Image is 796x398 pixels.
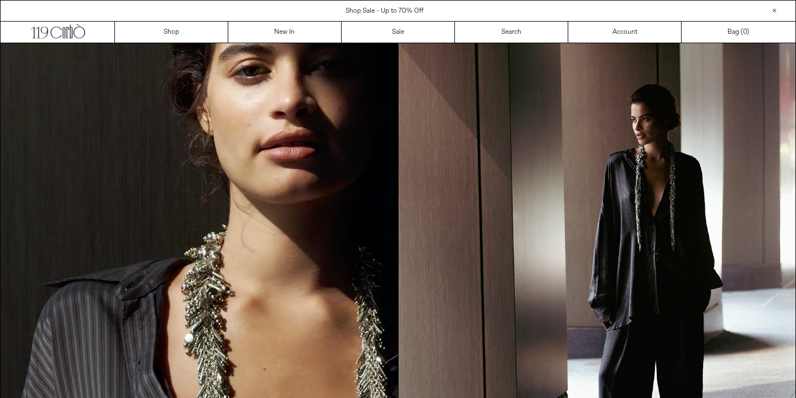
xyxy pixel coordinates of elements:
a: Account [568,22,682,43]
a: Search [455,22,568,43]
a: New In [228,22,342,43]
span: 0 [743,28,747,37]
a: Shop Sale - Up to 70% Off [345,7,423,15]
a: Bag () [682,22,795,43]
a: Shop [115,22,228,43]
a: Sale [342,22,455,43]
span: ) [743,27,749,37]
